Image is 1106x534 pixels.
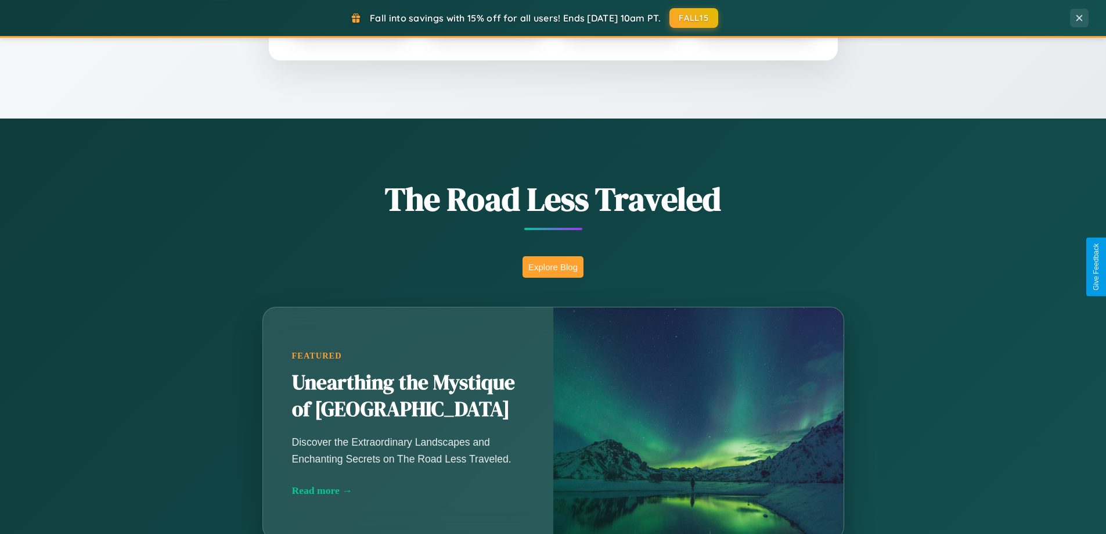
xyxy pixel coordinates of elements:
div: Give Feedback [1092,243,1100,291]
button: Explore Blog [523,256,583,278]
h1: The Road Less Traveled [205,177,902,221]
button: FALL15 [669,8,718,28]
span: Fall into savings with 15% off for all users! Ends [DATE] 10am PT. [370,12,661,24]
h2: Unearthing the Mystique of [GEOGRAPHIC_DATA] [292,370,524,423]
div: Read more → [292,485,524,497]
p: Discover the Extraordinary Landscapes and Enchanting Secrets on The Road Less Traveled. [292,434,524,467]
div: Featured [292,351,524,361]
